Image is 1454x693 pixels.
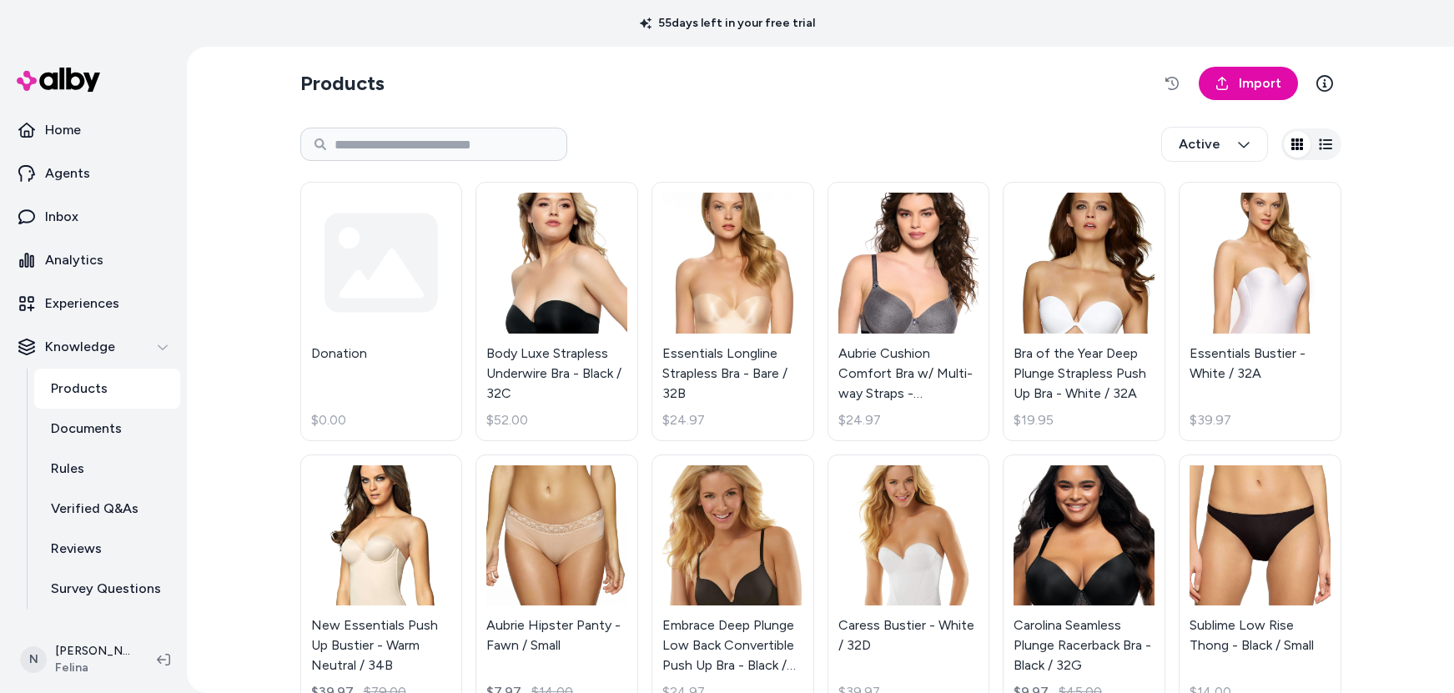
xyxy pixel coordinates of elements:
a: Products [34,369,180,409]
a: Donation$0.00 [300,182,463,441]
a: Analytics [7,240,180,280]
button: N[PERSON_NAME]Felina [10,633,143,686]
a: Essentials Bustier - White / 32AEssentials Bustier - White / 32A$39.97 [1179,182,1341,441]
a: Essentials Longline Strapless Bra - Bare / 32BEssentials Longline Strapless Bra - Bare / 32B$24.97 [652,182,814,441]
a: Documents [34,409,180,449]
p: Agents [45,163,90,183]
a: Inbox [7,197,180,237]
a: Reviews [34,529,180,569]
p: 55 days left in your free trial [630,15,825,32]
a: Bra of the Year Deep Plunge Strapless Push Up Bra - White / 32ABra of the Year Deep Plunge Strapl... [1003,182,1165,441]
a: Import [1199,67,1298,100]
p: Integrations [45,622,122,642]
a: Experiences [7,284,180,324]
a: Body Luxe Strapless Underwire Bra - Black / 32CBody Luxe Strapless Underwire Bra - Black / 32C$52.00 [475,182,638,441]
a: Agents [7,153,180,193]
p: Survey Questions [51,579,161,599]
p: Documents [51,419,122,439]
p: Experiences [45,294,119,314]
span: Felina [55,660,130,676]
a: Aubrie Cushion Comfort Bra w/ Multi-way Straps - Gray Heather / 32CAubrie Cushion Comfort Bra w/ ... [828,182,990,441]
p: Verified Q&As [51,499,138,519]
p: [PERSON_NAME] [55,643,130,660]
h2: Products [300,70,385,97]
a: Verified Q&As [34,489,180,529]
span: Import [1239,73,1281,93]
p: Inbox [45,207,78,227]
a: Integrations [7,612,180,652]
a: Survey Questions [34,569,180,609]
p: Analytics [45,250,103,270]
p: Products [51,379,108,399]
img: alby Logo [17,68,100,92]
p: Knowledge [45,337,115,357]
a: Home [7,110,180,150]
p: Rules [51,459,84,479]
button: Knowledge [7,327,180,367]
a: Rules [34,449,180,489]
p: Reviews [51,539,102,559]
span: N [20,646,47,673]
button: Active [1161,127,1268,162]
p: Home [45,120,81,140]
